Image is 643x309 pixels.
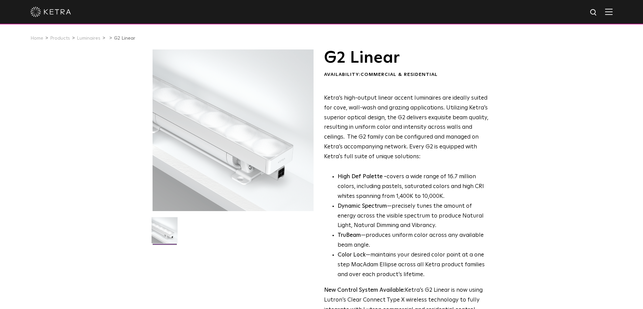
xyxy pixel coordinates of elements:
li: —maintains your desired color point at a one step MacAdam Ellipse across all Ketra product famili... [338,250,489,280]
h1: G2 Linear [324,49,489,66]
a: Products [50,36,70,41]
span: Commercial & Residential [361,72,438,77]
strong: High Def Palette - [338,174,387,180]
a: G2 Linear [114,36,135,41]
strong: Color Lock [338,252,366,258]
img: ketra-logo-2019-white [30,7,71,17]
img: search icon [590,8,598,17]
li: —produces uniform color across any available beam angle. [338,231,489,250]
a: Luminaires [77,36,100,41]
strong: Dynamic Spectrum [338,203,387,209]
p: Ketra’s high-output linear accent luminaires are ideally suited for cove, wall-wash and grazing a... [324,94,489,162]
img: Hamburger%20Nav.svg [605,8,613,15]
strong: New Control System Available: [324,287,405,293]
img: G2-Linear-2021-Web-Square [152,217,178,248]
a: Home [30,36,43,41]
li: —precisely tunes the amount of energy across the visible spectrum to produce Natural Light, Natur... [338,202,489,231]
strong: TruBeam [338,232,361,238]
p: covers a wide range of 16.7 million colors, including pastels, saturated colors and high CRI whit... [338,172,489,202]
div: Availability: [324,71,489,78]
